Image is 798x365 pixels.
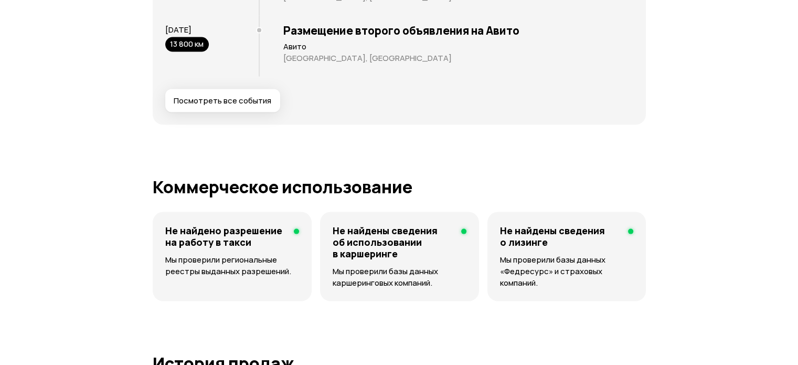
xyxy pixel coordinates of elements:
[165,254,299,277] p: Мы проверили региональные реестры выданных разрешений.
[283,41,633,52] p: Авито
[174,96,271,106] span: Посмотреть все события
[165,225,285,248] h4: Не найдено разрешение на работу в такси
[165,24,191,35] span: [DATE]
[333,225,453,259] h4: Не найдены сведения об использовании в каршеринге
[283,53,633,64] p: [GEOGRAPHIC_DATA], [GEOGRAPHIC_DATA]
[153,178,646,196] h1: Коммерческое использование
[283,24,633,37] h3: Размещение второго объявления на Авито
[500,254,633,289] p: Мы проверили базы данных «Федресурс» и страховых компаний.
[500,225,620,248] h4: Не найдены сведения о лизинге
[165,89,280,112] button: Посмотреть все события
[333,266,466,289] p: Мы проверили базы данных каршеринговых компаний.
[165,37,209,52] div: 13 800 км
